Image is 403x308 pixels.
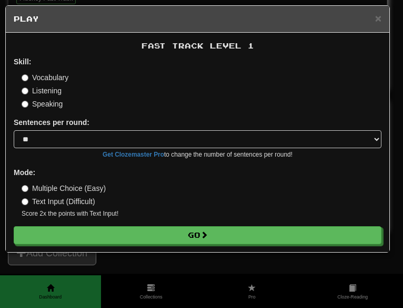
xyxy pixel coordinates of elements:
input: Speaking [22,101,28,108]
a: Get Clozemaster Pro [103,151,164,158]
label: Sentences per round: [14,117,89,128]
strong: Skill: [14,57,31,66]
label: Vocabulary [22,72,68,83]
input: Vocabulary [22,74,28,81]
h5: Play [14,14,381,24]
input: Listening [22,88,28,94]
input: Multiple Choice (Easy) [22,185,28,192]
small: to change the number of sentences per round! [14,150,381,159]
label: Speaking [22,99,63,109]
label: Text Input (Difficult) [22,196,95,207]
input: Text Input (Difficult) [22,198,28,205]
span: × [375,12,381,24]
button: Go [14,226,381,244]
label: Multiple Choice (Easy) [22,183,106,194]
strong: Mode: [14,168,35,177]
small: Score 2x the points with Text Input ! [22,209,381,218]
label: Listening [22,85,62,96]
button: Close [375,13,381,24]
span: Fast Track Level 1 [142,41,254,50]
